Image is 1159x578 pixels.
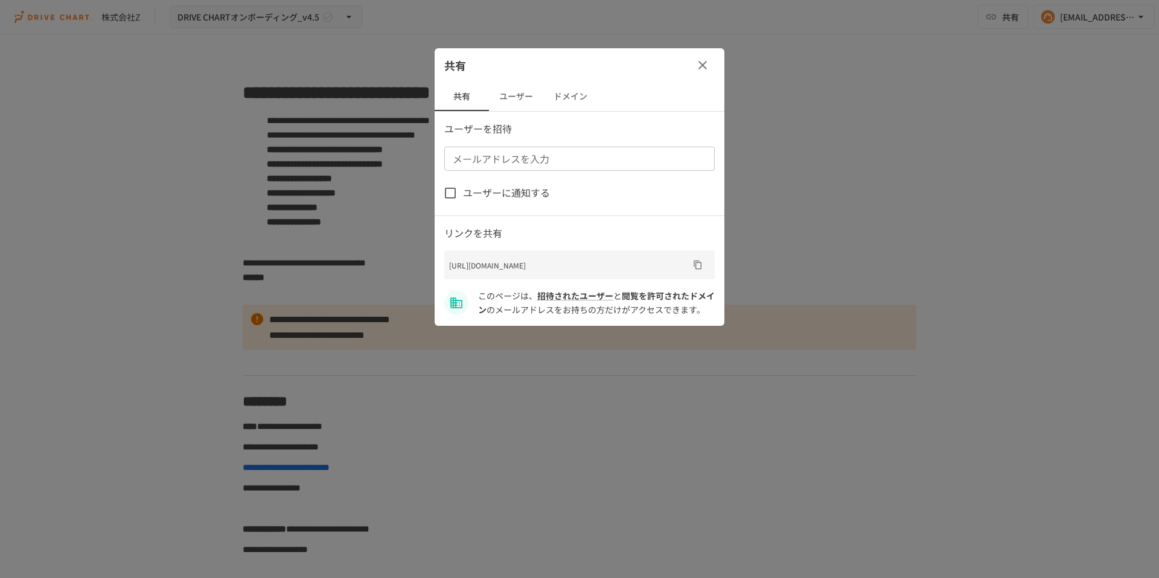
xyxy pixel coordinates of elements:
[688,255,707,275] button: URLをコピー
[537,290,613,302] a: 招待されたユーザー
[478,290,715,315] span: goinc.jp
[543,82,598,111] button: ドメイン
[478,289,715,316] p: このページは、 と のメールアドレスをお持ちの方だけがアクセスできます。
[489,82,543,111] button: ユーザー
[444,226,715,241] p: リンクを共有
[435,82,489,111] button: 共有
[444,121,715,137] p: ユーザーを招待
[449,259,688,271] p: [URL][DOMAIN_NAME]
[435,48,724,82] div: 共有
[463,185,550,201] span: ユーザーに通知する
